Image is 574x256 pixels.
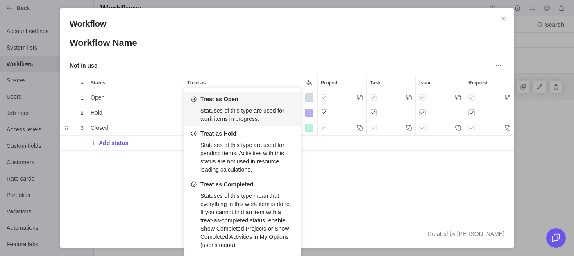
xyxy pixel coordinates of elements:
[200,95,238,103] span: Treat as Open
[200,107,284,122] span: Statuses of this type are used for work items in progress.
[184,126,301,177] div: Treat as Hold
[184,177,301,252] div: Treat as Completed
[200,142,284,173] span: Statuses of this type are used for pending items. Activities with this status are not used in res...
[184,92,301,126] div: Treat as Open
[200,180,253,188] span: Treat as Completed
[200,193,291,248] span: Statuses of this type mean that everything in this work item is done. If you cannot find an item ...
[200,129,236,138] span: Treat as Hold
